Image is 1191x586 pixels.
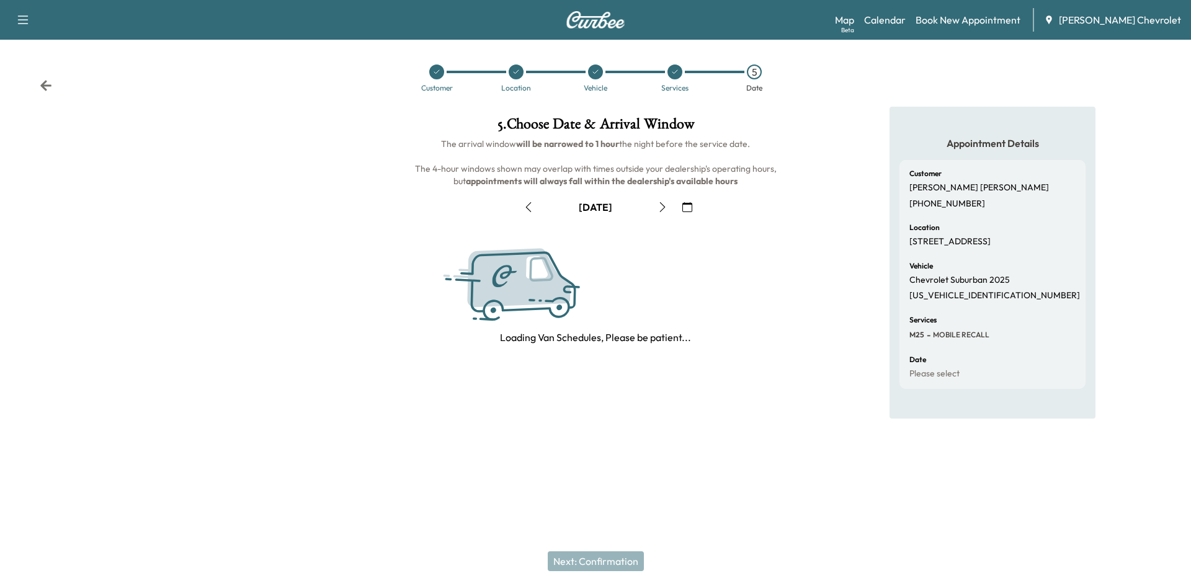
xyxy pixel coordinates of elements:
[1059,12,1181,27] span: [PERSON_NAME] Chevrolet
[415,138,778,187] span: The arrival window the night before the service date. The 4-hour windows shown may overlap with t...
[924,329,930,341] span: -
[909,368,960,380] p: Please select
[909,275,1010,286] p: Chevrolet Suburban 2025
[835,12,854,27] a: MapBeta
[909,262,933,270] h6: Vehicle
[500,330,691,345] p: Loading Van Schedules, Please be patient...
[501,84,531,92] div: Location
[516,138,619,149] b: will be narrowed to 1 hour
[469,220,665,329] img: Curbee Service.svg
[466,175,738,187] b: appointments will always fall within the dealership's available hours
[909,290,1080,301] p: [US_VEHICLE_IDENTIFICATION_NUMBER]
[909,316,937,324] h6: Services
[909,356,926,363] h6: Date
[899,136,1086,150] h5: Appointment Details
[909,198,985,210] p: [PHONE_NUMBER]
[579,200,612,214] div: [DATE]
[746,84,762,92] div: Date
[421,84,453,92] div: Customer
[566,11,625,29] img: Curbee Logo
[909,170,942,177] h6: Customer
[909,330,924,340] span: M25
[864,12,906,27] a: Calendar
[661,84,689,92] div: Services
[40,79,52,92] div: Back
[909,182,1049,193] p: [PERSON_NAME] [PERSON_NAME]
[841,25,854,35] div: Beta
[916,12,1020,27] a: Book New Appointment
[584,84,607,92] div: Vehicle
[930,330,989,340] span: MOBILE RECALL
[909,236,991,247] p: [STREET_ADDRESS]
[747,64,762,79] div: 5
[407,117,784,138] h1: 5 . Choose Date & Arrival Window
[909,224,940,231] h6: Location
